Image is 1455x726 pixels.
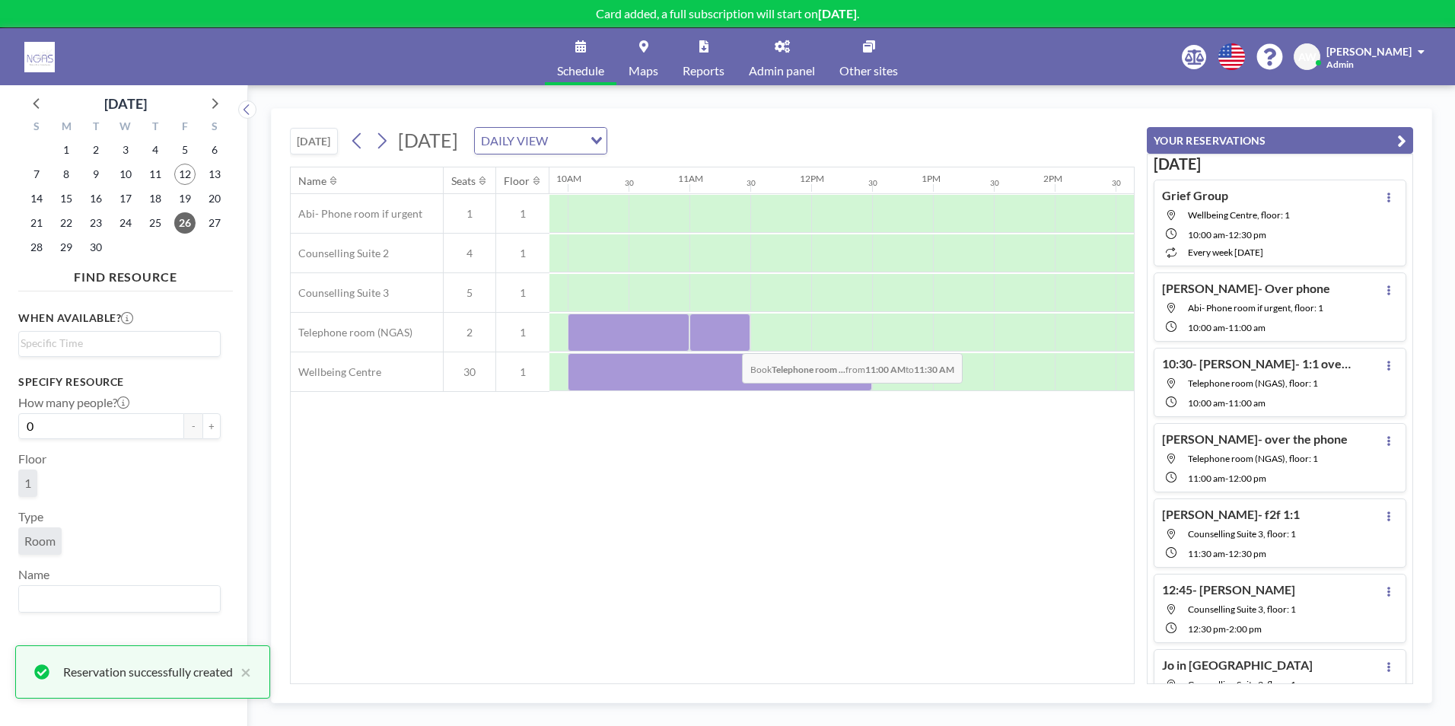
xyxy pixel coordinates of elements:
span: Thursday, September 18, 2025 [145,188,166,209]
h4: FIND RESOURCE [18,263,233,285]
span: Book from to [742,353,963,384]
span: Saturday, September 20, 2025 [204,188,225,209]
div: 30 [990,178,999,188]
span: Counselling Suite 3, floor: 1 [1188,679,1296,690]
span: Room [24,533,56,549]
span: Maps [629,65,658,77]
a: Other sites [827,28,910,85]
span: 1 [496,286,549,300]
span: Counselling Suite 3, floor: 1 [1188,528,1296,540]
div: 30 [625,178,634,188]
span: Monday, September 8, 2025 [56,164,77,185]
span: 10:00 AM [1188,322,1225,333]
span: - [1225,229,1228,240]
b: Telephone room ... [772,364,845,375]
b: 11:00 AM [865,364,906,375]
div: S [22,118,52,138]
img: organization-logo [24,42,55,72]
span: Wellbeing Centre [291,365,381,379]
span: Thursday, September 11, 2025 [145,164,166,185]
a: Schedule [545,28,616,85]
button: [DATE] [290,128,338,154]
span: 10:00 AM [1188,229,1225,240]
span: 11:00 AM [1228,397,1266,409]
span: 2 [444,326,495,339]
span: 1 [496,326,549,339]
span: - [1225,322,1228,333]
span: Telephone room (NGAS), floor: 1 [1188,453,1318,464]
button: - [184,413,202,439]
h3: [DATE] [1154,154,1406,174]
div: 11AM [678,173,703,184]
input: Search for option [21,589,212,609]
span: 11:30 AM [1188,548,1225,559]
span: 12:30 PM [1228,229,1266,240]
span: 12:30 PM [1188,623,1226,635]
span: 2:00 PM [1229,623,1262,635]
div: T [140,118,170,138]
h4: [PERSON_NAME]- Over phone [1162,281,1330,296]
a: Admin panel [737,28,827,85]
h4: 10:30- [PERSON_NAME]- 1:1 over the phone [1162,356,1352,371]
label: Type [18,509,43,524]
span: Counselling Suite 3, floor: 1 [1188,603,1296,615]
span: - [1226,623,1229,635]
span: Wednesday, September 24, 2025 [115,212,136,234]
span: Monday, September 29, 2025 [56,237,77,258]
span: Tuesday, September 9, 2025 [85,164,107,185]
div: 1PM [922,173,941,184]
div: T [81,118,111,138]
span: Friday, September 26, 2025 [174,212,196,234]
span: Tuesday, September 30, 2025 [85,237,107,258]
div: Search for option [19,586,220,612]
div: Floor [504,174,530,188]
div: Reservation successfully created [63,663,233,681]
span: 11:00 AM [1188,473,1225,484]
span: Monday, September 15, 2025 [56,188,77,209]
h4: [PERSON_NAME]- f2f 1:1 [1162,507,1300,522]
span: every week [DATE] [1188,247,1263,258]
span: 30 [444,365,495,379]
div: 30 [747,178,756,188]
span: Thursday, September 4, 2025 [145,139,166,161]
span: Tuesday, September 16, 2025 [85,188,107,209]
span: Counselling Suite 2 [291,247,389,260]
div: F [170,118,199,138]
span: Telephone room (NGAS) [291,326,412,339]
div: [DATE] [104,93,147,114]
div: Search for option [19,332,220,355]
div: Search for option [475,128,607,154]
span: 12:00 PM [1228,473,1266,484]
span: Tuesday, September 2, 2025 [85,139,107,161]
span: Abi- Phone room if urgent [291,207,422,221]
span: 4 [444,247,495,260]
span: 11:00 AM [1228,322,1266,333]
div: Name [298,174,326,188]
span: 5 [444,286,495,300]
span: Saturday, September 13, 2025 [204,164,225,185]
div: 30 [1112,178,1121,188]
h4: Grief Group [1162,188,1228,203]
span: Abi- Phone room if urgent, floor: 1 [1188,302,1323,314]
span: 12:30 PM [1228,548,1266,559]
span: Other sites [839,65,898,77]
span: Friday, September 5, 2025 [174,139,196,161]
span: 1 [496,365,549,379]
label: How many people? [18,395,129,410]
div: 12PM [800,173,824,184]
h4: 12:45- [PERSON_NAME] [1162,582,1295,597]
div: M [52,118,81,138]
span: Admin [1326,59,1354,70]
input: Search for option [552,131,581,151]
div: W [111,118,141,138]
span: Sunday, September 7, 2025 [26,164,47,185]
div: 30 [868,178,877,188]
span: AW [1298,50,1317,64]
div: S [199,118,229,138]
span: DAILY VIEW [478,131,551,151]
h4: Jo in [GEOGRAPHIC_DATA] [1162,658,1313,673]
span: Wednesday, September 10, 2025 [115,164,136,185]
span: Saturday, September 27, 2025 [204,212,225,234]
span: Wednesday, September 17, 2025 [115,188,136,209]
span: Tuesday, September 23, 2025 [85,212,107,234]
